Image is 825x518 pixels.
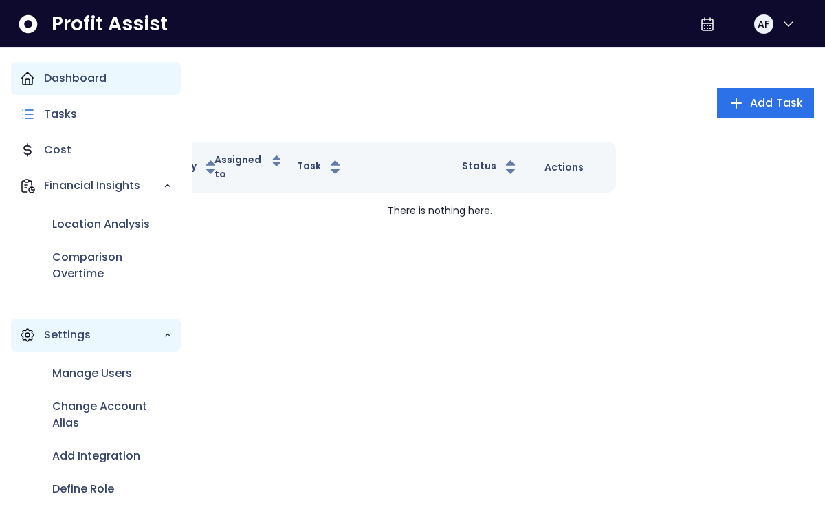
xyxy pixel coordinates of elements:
[750,95,803,111] span: Add Task
[44,327,163,343] p: Settings
[52,448,140,464] p: Add Integration
[52,398,173,431] p: Change Account Alias
[758,17,769,31] span: AF
[462,159,519,175] button: Status
[717,88,814,118] button: Add Task
[44,142,71,158] p: Cost
[52,12,168,36] span: Profit Assist
[52,481,114,497] p: Define Role
[52,249,173,282] p: Comparison Overtime
[66,193,814,229] td: There is nothing here.
[52,216,150,233] p: Location Analysis
[44,177,163,194] p: Financial Insights
[44,70,107,87] p: Dashboard
[297,159,344,175] button: Task
[533,142,616,193] th: Actions
[214,153,284,182] button: Assigned to
[44,106,77,122] p: Tasks
[52,365,132,382] p: Manage Users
